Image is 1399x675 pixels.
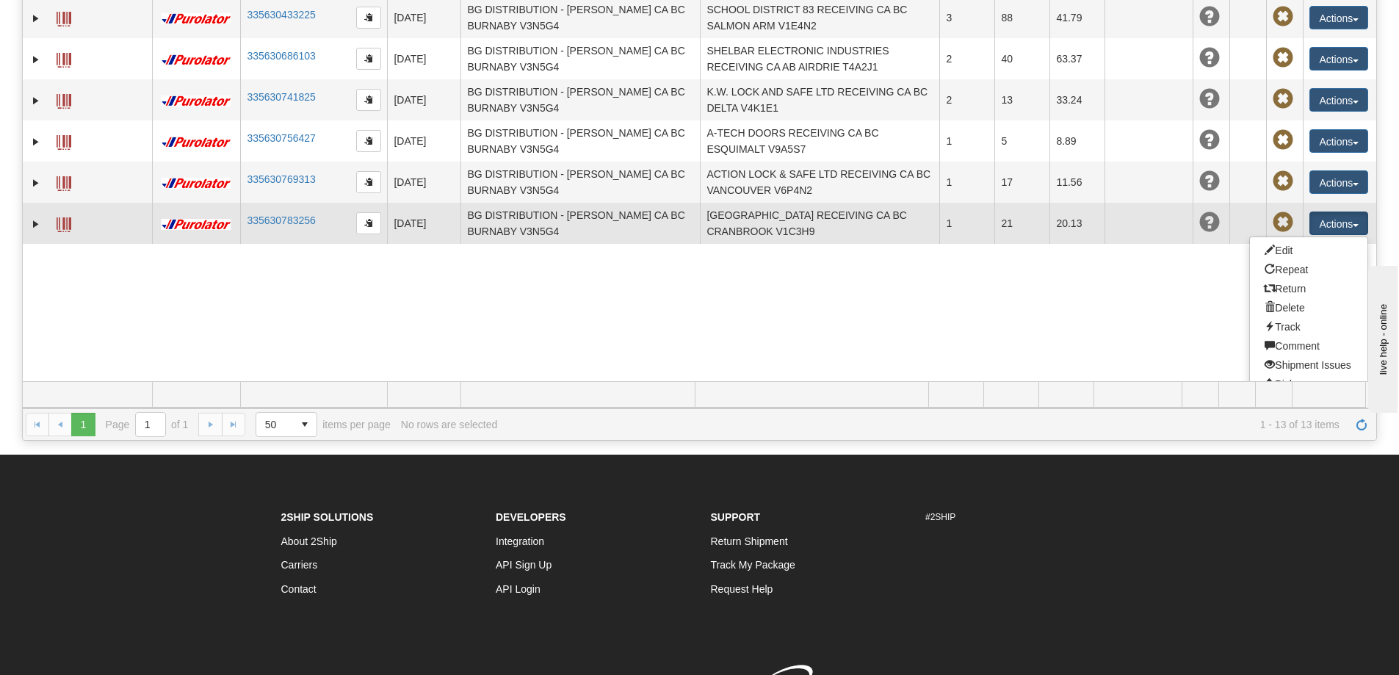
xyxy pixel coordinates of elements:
[387,162,460,203] td: [DATE]
[1250,241,1367,260] a: Edit
[939,162,994,203] td: 1
[29,11,43,26] a: Expand
[159,95,234,107] img: 11 - Purolator
[700,162,939,203] td: ACTION LOCK & SAFE LTD RECEIVING CA BC VANCOUVER V6P4N2
[460,162,700,203] td: BG DISTRIBUTION - [PERSON_NAME] CA BC BURNABY V3N5G4
[507,419,1340,430] span: 1 - 13 of 13 items
[11,12,136,24] div: live help - online
[57,170,71,193] a: Label
[1309,129,1368,153] button: Actions
[994,79,1049,120] td: 13
[1199,171,1220,192] span: Unknown
[711,535,788,547] a: Return Shipment
[29,217,43,231] a: Expand
[247,214,315,226] a: 335630783256
[700,120,939,162] td: A-TECH DOORS RECEIVING CA BC ESQUIMALT V9A5S7
[939,38,994,79] td: 2
[356,171,381,193] button: Copy to clipboard
[159,178,234,189] img: 11 - Purolator
[1049,203,1105,244] td: 20.13
[29,176,43,190] a: Expand
[460,38,700,79] td: BG DISTRIBUTION - [PERSON_NAME] CA BC BURNABY V3N5G4
[1250,279,1367,298] a: Return
[994,120,1049,162] td: 5
[460,203,700,244] td: BG DISTRIBUTION - [PERSON_NAME] CA BC BURNABY V3N5G4
[159,54,234,65] img: 11 - Purolator
[1309,47,1368,71] button: Actions
[247,91,315,103] a: 335630741825
[1049,79,1105,120] td: 33.24
[1049,120,1105,162] td: 8.89
[700,38,939,79] td: SHELBAR ELECTRONIC INDUSTRIES RECEIVING CA AB AIRDRIE T4A2J1
[1309,6,1368,29] button: Actions
[106,412,189,437] span: Page of 1
[387,203,460,244] td: [DATE]
[496,511,566,523] strong: Developers
[925,513,1118,522] h6: #2SHIP
[1199,130,1220,151] span: Unknown
[711,559,795,571] a: Track My Package
[29,93,43,108] a: Expand
[57,87,71,111] a: Label
[293,413,317,436] span: select
[281,511,374,523] strong: 2Ship Solutions
[57,46,71,70] a: Label
[356,130,381,152] button: Copy to clipboard
[1199,212,1220,233] span: Unknown
[1273,48,1293,68] span: Pickup Not Assigned
[281,583,317,595] a: Contact
[387,79,460,120] td: [DATE]
[247,50,315,62] a: 335630686103
[460,79,700,120] td: BG DISTRIBUTION - [PERSON_NAME] CA BC BURNABY V3N5G4
[281,535,337,547] a: About 2Ship
[1309,88,1368,112] button: Actions
[1250,317,1367,336] a: Track
[1250,298,1367,317] a: Delete shipment
[71,413,95,436] span: Page 1
[1273,212,1293,233] span: Pickup Not Assigned
[1049,162,1105,203] td: 11.56
[1199,89,1220,109] span: Unknown
[496,535,544,547] a: Integration
[356,7,381,29] button: Copy to clipboard
[159,219,234,230] img: 11 - Purolator
[281,559,318,571] a: Carriers
[1273,7,1293,27] span: Pickup Not Assigned
[1273,130,1293,151] span: Pickup Not Assigned
[1309,170,1368,194] button: Actions
[1250,375,1367,394] a: Pickup
[1250,336,1367,355] a: Comment
[136,413,165,436] input: Page 1
[1049,38,1105,79] td: 63.37
[29,52,43,67] a: Expand
[356,89,381,111] button: Copy to clipboard
[247,132,315,144] a: 335630756427
[939,79,994,120] td: 2
[994,162,1049,203] td: 17
[1350,413,1373,436] a: Refresh
[711,583,773,595] a: Request Help
[1250,260,1367,279] a: Repeat
[1365,262,1398,412] iframe: chat widget
[29,134,43,149] a: Expand
[496,559,552,571] a: API Sign Up
[57,5,71,29] a: Label
[256,412,391,437] span: items per page
[401,419,498,430] div: No rows are selected
[939,203,994,244] td: 1
[57,211,71,234] a: Label
[460,120,700,162] td: BG DISTRIBUTION - [PERSON_NAME] CA BC BURNABY V3N5G4
[994,38,1049,79] td: 40
[57,129,71,152] a: Label
[256,412,317,437] span: Page sizes drop down
[1273,89,1293,109] span: Pickup Not Assigned
[159,137,234,148] img: 11 - Purolator
[1273,171,1293,192] span: Pickup Not Assigned
[356,212,381,234] button: Copy to clipboard
[1309,212,1368,235] button: Actions
[939,120,994,162] td: 1
[247,173,315,185] a: 335630769313
[711,511,761,523] strong: Support
[700,203,939,244] td: [GEOGRAPHIC_DATA] RECEIVING CA BC CRANBROOK V1C3H9
[159,13,234,24] img: 11 - Purolator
